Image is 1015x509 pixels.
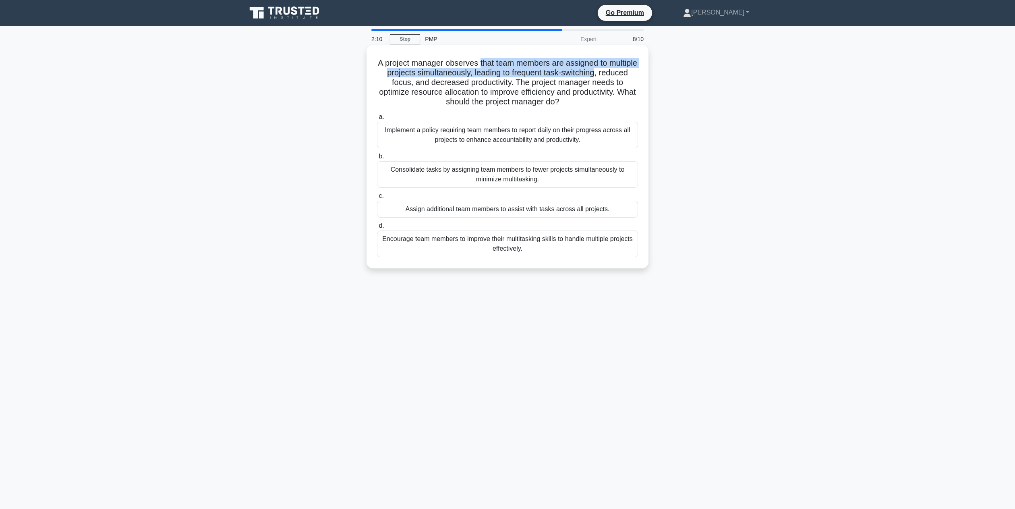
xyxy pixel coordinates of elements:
h5: A project manager observes that team members are assigned to multiple projects simultaneously, le... [376,58,639,107]
div: Encourage team members to improve their multitasking skills to handle multiple projects effectively. [377,231,638,257]
a: Go Premium [601,8,649,18]
span: c. [379,192,383,199]
div: PMP [420,31,531,47]
div: 8/10 [601,31,648,47]
div: Consolidate tasks by assigning team members to fewer projects simultaneously to minimize multitas... [377,161,638,188]
div: Implement a policy requiring team members to report daily on their progress across all projects t... [377,122,638,148]
div: 2:10 [367,31,390,47]
a: Stop [390,34,420,44]
div: Assign additional team members to assist with tasks across all projects. [377,201,638,218]
a: [PERSON_NAME] [664,4,768,21]
div: Expert [531,31,601,47]
span: b. [379,153,384,160]
span: a. [379,113,384,120]
span: d. [379,222,384,229]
